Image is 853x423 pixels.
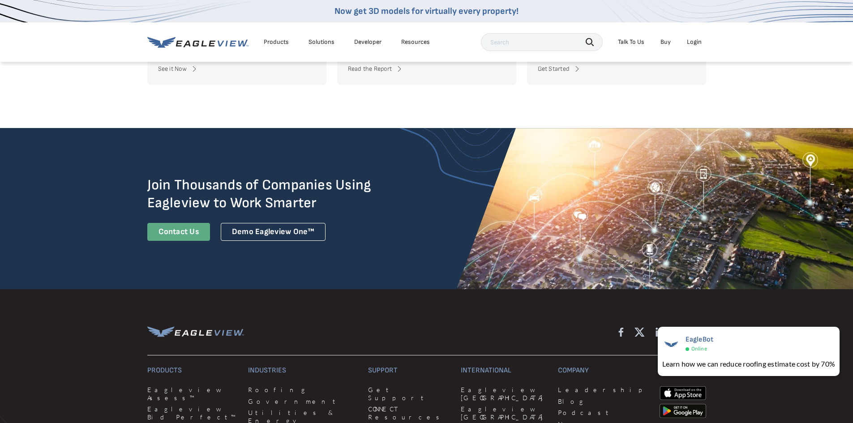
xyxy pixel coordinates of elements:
[221,223,326,241] div: Demo Eagleview One™
[558,397,648,406] a: Blog
[691,346,707,352] span: Online
[538,64,695,74] a: Get Started
[461,386,547,402] a: Eagleview [GEOGRAPHIC_DATA]
[309,38,334,46] div: Solutions
[481,33,603,51] input: Search
[461,405,547,421] a: Eagleview [GEOGRAPHIC_DATA]
[618,38,644,46] div: Talk To Us
[248,366,357,375] h3: Industries
[354,38,381,46] a: Developer
[368,405,450,421] a: CONNECT Resources
[662,335,680,353] img: EagleBot
[147,366,238,375] h3: Products
[334,6,519,17] a: Now get 3D models for virtually every property!
[461,366,547,375] h3: International
[660,38,671,46] a: Buy
[147,223,210,241] a: Contact Us
[348,64,506,74] a: Read the Report
[558,409,648,417] a: Podcast
[368,386,450,402] a: Get Support
[662,359,835,369] div: Learn how we can reduce roofing estimate cost by 70%
[687,38,702,46] div: Login
[158,64,316,74] a: See it Now
[660,404,706,418] img: google-play-store_b9643a.png
[248,397,357,406] a: Government
[660,386,706,400] img: apple-app-store.png
[147,386,238,402] a: Eagleview Assess™
[401,38,430,46] div: Resources
[558,386,648,394] a: Leadership
[368,366,450,375] h3: Support
[147,405,238,421] a: Eagleview Bid Perfect™
[147,176,377,212] h2: Join Thousands of Companies Using Eagleview to Work Smarter
[248,386,357,394] a: Roofing
[558,366,648,375] h3: Company
[686,335,714,344] span: EagleBot
[264,38,289,46] div: Products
